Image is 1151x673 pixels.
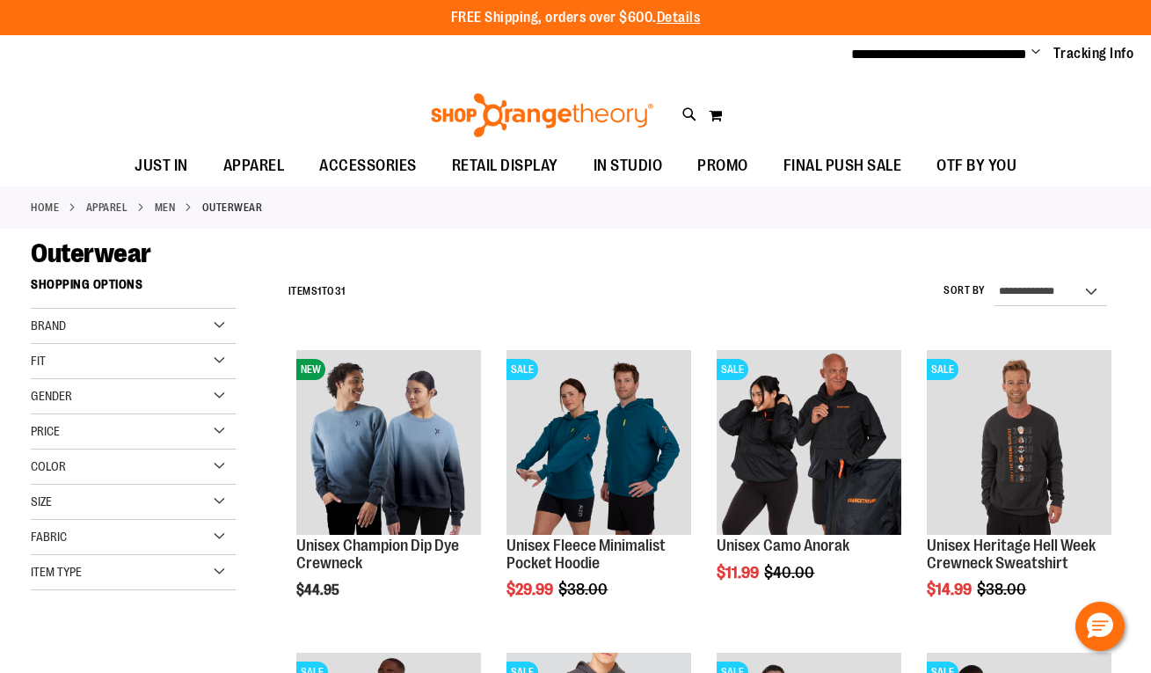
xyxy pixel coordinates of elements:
[117,146,206,187] a: JUST IN
[506,581,556,598] span: $29.99
[927,350,1111,537] a: Product image for Unisex Heritage Hell Week Crewneck SweatshirtSALE
[296,350,480,534] img: Unisex Champion Dip Dye Crewneck
[202,200,263,216] strong: Outerwear
[576,146,681,187] a: IN STUDIO
[31,269,236,309] strong: Shopping Options
[918,341,1119,643] div: product
[31,424,60,438] span: Price
[506,537,666,572] a: Unisex Fleece Minimalist Pocket Hoodie
[977,581,1029,598] span: $38.00
[31,389,72,403] span: Gender
[86,200,128,216] a: APPAREL
[31,494,52,508] span: Size
[1031,45,1040,62] button: Account menu
[223,146,285,186] span: APPAREL
[135,146,188,186] span: JUST IN
[319,146,417,186] span: ACCESSORIES
[506,359,538,380] span: SALE
[680,146,766,187] a: PROMO
[558,581,610,598] span: $38.00
[452,146,558,186] span: RETAIL DISPLAY
[288,278,346,305] h2: Items to
[296,582,342,598] span: $44.95
[927,350,1111,534] img: Product image for Unisex Heritage Hell Week Crewneck Sweatshirt
[296,350,480,537] a: Unisex Champion Dip Dye CrewneckNEW
[451,8,701,28] p: FREE Shipping, orders over $600.
[764,564,817,582] span: $40.00
[317,285,322,297] span: 1
[594,146,663,186] span: IN STUDIO
[31,530,67,544] span: Fabric
[506,350,690,537] a: Unisex Fleece Minimalist Pocket HoodieSALE
[697,146,748,186] span: PROMO
[31,238,151,268] span: Outerwear
[506,350,690,534] img: Unisex Fleece Minimalist Pocket Hoodie
[31,318,66,333] span: Brand
[31,459,66,473] span: Color
[288,341,489,643] div: product
[657,10,701,26] a: Details
[927,537,1096,572] a: Unisex Heritage Hell Week Crewneck Sweatshirt
[296,537,459,572] a: Unisex Champion Dip Dye Crewneck
[296,359,325,380] span: NEW
[927,581,974,598] span: $14.99
[717,564,761,582] span: $11.99
[1053,44,1134,63] a: Tracking Info
[428,93,656,137] img: Shop Orangetheory
[1075,602,1125,651] button: Hello, have a question? Let’s chat.
[927,359,958,380] span: SALE
[31,200,59,216] a: Home
[717,537,849,554] a: Unisex Camo Anorak
[155,200,176,216] a: MEN
[31,565,82,579] span: Item Type
[783,146,902,186] span: FINAL PUSH SALE
[717,350,900,534] img: Product image for Unisex Camo Anorak
[708,341,909,625] div: product
[206,146,302,186] a: APPAREL
[717,350,900,537] a: Product image for Unisex Camo AnorakSALE
[434,146,576,187] a: RETAIL DISPLAY
[498,341,699,643] div: product
[943,283,986,298] label: Sort By
[717,359,748,380] span: SALE
[302,146,434,187] a: ACCESSORIES
[31,354,46,368] span: Fit
[766,146,920,187] a: FINAL PUSH SALE
[335,285,346,297] span: 31
[919,146,1034,187] a: OTF BY YOU
[936,146,1016,186] span: OTF BY YOU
